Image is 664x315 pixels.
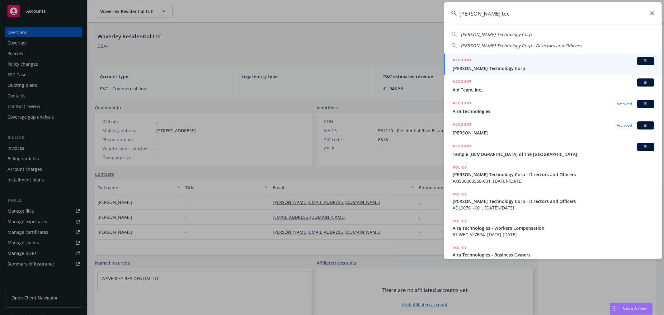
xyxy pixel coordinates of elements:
a: ACCOUNTBIAid Team, Inc. [444,75,662,96]
span: 57 SBA BN4622 SC, [DATE]-[DATE] [453,258,654,265]
span: [PERSON_NAME] Technology Corp [461,31,532,37]
a: POLICY[PERSON_NAME] Technology Corp - Directors and OfficersADL00761-001, [DATE]-[DATE] [444,188,662,214]
span: BI [639,58,652,64]
span: Archived [617,101,632,107]
a: POLICYAira Technologies - Business Owners57 SBA BN4622 SC, [DATE]-[DATE] [444,241,662,268]
h5: POLICY [453,191,467,197]
span: BI [639,123,652,128]
span: Temple [DEMOGRAPHIC_DATA] of the [GEOGRAPHIC_DATA] [453,151,654,157]
span: [PERSON_NAME] Technology Corp [453,65,654,72]
span: 57 WEC AF7B74, [DATE]-[DATE] [453,231,654,238]
h5: POLICY [453,218,467,224]
span: ADL00761-001, [DATE]-[DATE] [453,205,654,211]
span: BI [639,101,652,107]
h5: ACCOUNT [453,143,472,150]
h5: ACCOUNT [453,57,472,64]
input: Search... [444,2,662,25]
a: POLICY[PERSON_NAME] Technology Corp - Directors and OfficersAXIS00003568-001, [DATE]-[DATE] [444,161,662,188]
span: Aira Technologies [453,108,654,115]
span: AXIS00003568-001, [DATE]-[DATE] [453,178,654,184]
span: Aira Technologies - Workers Compensation [453,225,654,231]
span: Aira Technologies - Business Owners [453,252,654,258]
h5: ACCOUNT [453,121,472,129]
span: BI [639,80,652,85]
a: ACCOUNTArchivedBIAira Technologies [444,96,662,118]
span: [PERSON_NAME] Technology Corp - Directors and Officers [453,171,654,178]
a: ACCOUNTArchivedBI[PERSON_NAME] [444,118,662,139]
a: ACCOUNTBITemple [DEMOGRAPHIC_DATA] of the [GEOGRAPHIC_DATA] [444,139,662,161]
span: [PERSON_NAME] Technology Corp - Directors and Officers [461,43,582,49]
a: POLICYAira Technologies - Workers Compensation57 WEC AF7B74, [DATE]-[DATE] [444,214,662,241]
h5: POLICY [453,245,467,251]
span: Aid Team, Inc. [453,87,654,93]
a: ACCOUNTBI[PERSON_NAME] Technology Corp [444,54,662,75]
span: BI [639,144,652,150]
div: Drag to move [610,303,618,315]
span: Archived [617,123,632,128]
h5: ACCOUNT [453,100,472,107]
span: [PERSON_NAME] Technology Corp - Directors and Officers [453,198,654,205]
h5: POLICY [453,164,467,171]
button: Nova Assist [610,303,653,315]
h5: ACCOUNT [453,78,472,86]
span: [PERSON_NAME] [453,129,654,136]
span: Nova Assist [623,306,648,311]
